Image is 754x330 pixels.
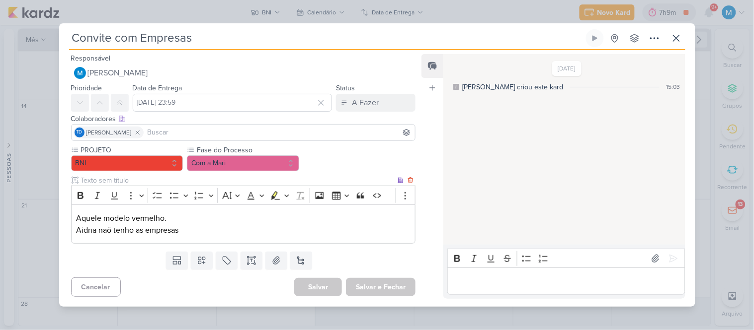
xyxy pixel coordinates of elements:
button: [PERSON_NAME] [71,64,416,82]
span: [PERSON_NAME] [88,67,148,79]
div: Editor editing area: main [71,204,416,244]
button: Cancelar [71,277,121,297]
button: Com a Mari [187,155,299,171]
div: [PERSON_NAME] criou este kard [462,82,563,92]
input: Buscar [146,127,414,138]
p: Aidna naõ tenho as empresas [76,224,410,236]
div: Editor toolbar [71,186,416,205]
div: Colaboradores [71,114,416,124]
span: [PERSON_NAME] [86,128,132,137]
div: Ligar relógio [591,34,599,42]
div: Editor editing area: main [447,267,685,295]
label: Fase do Processo [196,145,299,155]
input: Texto sem título [79,175,396,186]
label: PROJETO [80,145,183,155]
label: Responsável [71,54,111,63]
div: Editor toolbar [447,249,685,268]
button: A Fazer [336,94,416,112]
input: Select a date [133,94,333,112]
label: Data de Entrega [133,84,182,92]
div: A Fazer [352,97,379,109]
input: Kard Sem Título [69,29,584,47]
label: Status [336,84,355,92]
p: Aquele modelo vermelho. [76,212,410,224]
img: MARIANA MIRANDA [74,67,86,79]
div: Thais de carvalho [75,128,84,137]
button: BNI [71,155,183,171]
label: Prioridade [71,84,102,92]
p: Td [77,130,83,135]
div: 15:03 [667,82,680,91]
